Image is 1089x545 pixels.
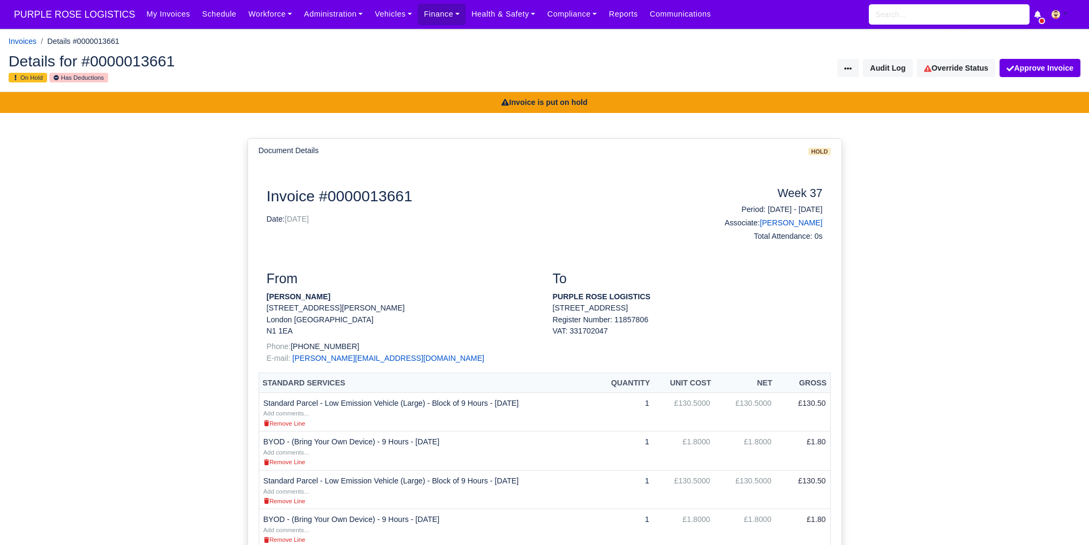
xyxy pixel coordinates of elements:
[264,487,309,495] a: Add comments...
[264,420,305,427] small: Remove Line
[264,527,309,533] small: Add comments...
[553,302,823,314] p: [STREET_ADDRESS]
[9,4,140,25] a: PURPLE ROSE LOGISTICS
[259,432,595,471] td: BYOD - (Bring Your Own Device) - 9 Hours - [DATE]
[267,314,537,326] p: London [GEOGRAPHIC_DATA]
[267,326,537,337] p: N1 1EA
[264,498,305,504] small: Remove Line
[595,392,654,432] td: 1
[267,302,537,314] p: [STREET_ADDRESS][PERSON_NAME]
[259,470,595,509] td: Standard Parcel - Low Emission Vehicle (Large) - Block of 9 Hours - [DATE]
[465,4,542,25] a: Health & Safety
[267,354,290,362] span: E-mail:
[267,292,331,301] strong: [PERSON_NAME]
[696,218,823,228] h6: Associate:
[553,292,651,301] strong: PURPLE ROSE LOGISTICS
[553,326,823,337] div: VAT: 331702047
[259,392,595,432] td: Standard Parcel - Low Emission Vehicle (Large) - Block of 9 Hours - [DATE]
[259,146,319,155] h6: Document Details
[595,432,654,471] td: 1
[1000,59,1080,77] button: Approve Invoice
[595,470,654,509] td: 1
[264,457,305,466] a: Remove Line
[545,314,831,337] div: Register Number: 11857806
[298,4,369,25] a: Administration
[264,408,309,417] a: Add comments...
[243,4,298,25] a: Workforce
[264,536,305,543] small: Remove Line
[553,271,823,287] h3: To
[259,373,595,393] th: Standard Services
[715,373,776,393] th: Net
[696,232,823,241] h6: Total Attendance: 0s
[654,392,715,432] td: £130.5000
[654,373,715,393] th: Unit Cost
[267,214,680,225] p: Date:
[776,392,830,432] td: £130.50
[264,448,309,456] a: Add comments...
[776,373,830,393] th: Gross
[264,535,305,543] a: Remove Line
[808,148,830,156] span: hold
[267,342,291,351] span: Phone:
[595,373,654,393] th: Quantity
[264,410,309,417] small: Add comments...
[369,4,418,25] a: Vehicles
[917,59,995,77] a: Override Status
[267,187,680,205] h2: Invoice #0000013661
[418,4,465,25] a: Finance
[863,59,912,77] button: Audit Log
[776,470,830,509] td: £130.50
[715,470,776,509] td: £130.5000
[603,4,644,25] a: Reports
[644,4,717,25] a: Communications
[696,205,823,214] h6: Period: [DATE] - [DATE]
[196,4,242,25] a: Schedule
[264,525,309,534] a: Add comments...
[9,73,47,82] small: On Hold
[285,215,309,223] span: [DATE]
[715,432,776,471] td: £1.8000
[267,271,537,287] h3: From
[9,54,537,69] h2: Details for #0000013661
[36,35,119,48] li: Details #0000013661
[140,4,196,25] a: My Invoices
[264,496,305,505] a: Remove Line
[654,432,715,471] td: £1.8000
[715,392,776,432] td: £130.5000
[696,187,823,201] h4: Week 37
[292,354,484,362] a: [PERSON_NAME][EMAIL_ADDRESS][DOMAIN_NAME]
[9,37,36,46] a: Invoices
[542,4,603,25] a: Compliance
[776,432,830,471] td: £1.80
[49,73,108,82] small: Has Deductions
[264,449,309,456] small: Add comments...
[654,470,715,509] td: £130.5000
[264,459,305,465] small: Remove Line
[264,488,309,495] small: Add comments...
[264,419,305,427] a: Remove Line
[760,218,822,227] a: [PERSON_NAME]
[869,4,1030,25] input: Search...
[267,341,537,352] p: [PHONE_NUMBER]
